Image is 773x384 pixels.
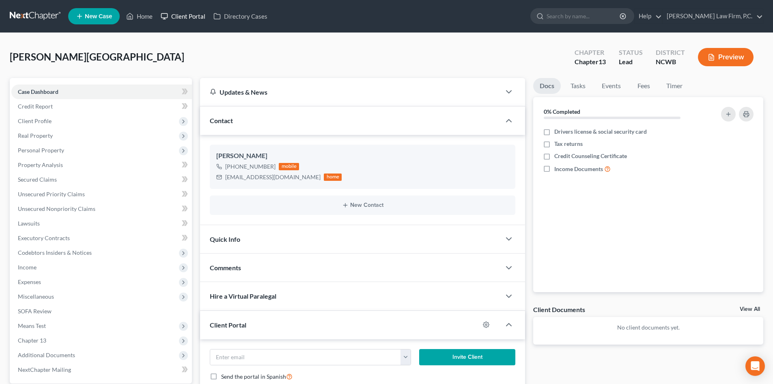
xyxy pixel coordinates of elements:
input: Search by name... [547,9,621,24]
strong: 0% Completed [544,108,580,115]
a: Events [595,78,627,94]
span: Means Test [18,322,46,329]
a: [PERSON_NAME] Law Firm, P.C. [663,9,763,24]
button: Invite Client [419,349,516,365]
a: Help [635,9,662,24]
a: Tasks [564,78,592,94]
span: Comments [210,264,241,271]
div: [PERSON_NAME] [216,151,509,161]
span: Send the portal in Spanish [221,373,286,380]
a: Lawsuits [11,216,192,231]
span: Codebtors Insiders & Notices [18,249,92,256]
div: District [656,48,685,57]
span: Client Portal [210,321,246,329]
span: Expenses [18,278,41,285]
a: Directory Cases [209,9,271,24]
div: [PHONE_NUMBER] [225,163,276,171]
button: New Contact [216,202,509,208]
span: Case Dashboard [18,88,58,95]
a: Timer [660,78,689,94]
div: mobile [279,163,299,170]
a: Client Portal [157,9,209,24]
span: 13 [599,58,606,65]
span: Chapter 13 [18,337,46,344]
div: Client Documents [533,305,585,314]
span: Additional Documents [18,351,75,358]
a: Home [122,9,157,24]
span: Drivers license & social security card [554,128,647,136]
a: Unsecured Priority Claims [11,187,192,202]
input: Enter email [210,349,401,365]
div: [EMAIL_ADDRESS][DOMAIN_NAME] [225,173,321,181]
span: Miscellaneous [18,293,54,300]
span: Lawsuits [18,220,40,227]
span: Hire a Virtual Paralegal [210,292,276,300]
a: Unsecured Nonpriority Claims [11,202,192,216]
a: View All [740,306,760,312]
a: Property Analysis [11,158,192,172]
a: Secured Claims [11,172,192,187]
div: NCWB [656,57,685,67]
a: SOFA Review [11,304,192,319]
span: Real Property [18,132,53,139]
span: Credit Report [18,103,53,110]
div: Chapter [575,48,606,57]
div: Status [619,48,643,57]
span: [PERSON_NAME][GEOGRAPHIC_DATA] [10,51,184,63]
span: Credit Counseling Certificate [554,152,627,160]
div: home [324,174,342,181]
span: Personal Property [18,147,64,154]
span: Tax returns [554,140,583,148]
a: Docs [533,78,561,94]
span: Quick Info [210,235,240,243]
span: Unsecured Nonpriority Claims [18,205,95,212]
span: Client Profile [18,117,52,124]
div: Open Intercom Messenger [745,356,765,376]
div: Chapter [575,57,606,67]
div: Updates & News [210,88,491,96]
p: No client documents yet. [540,323,757,332]
span: Unsecured Priority Claims [18,191,85,197]
a: Credit Report [11,99,192,114]
button: Preview [698,48,754,66]
span: New Case [85,13,112,20]
span: NextChapter Mailing [18,366,71,373]
span: Income Documents [554,165,603,173]
a: Executory Contracts [11,231,192,245]
a: Fees [631,78,657,94]
span: Executory Contracts [18,234,70,241]
a: NextChapter Mailing [11,362,192,377]
span: SOFA Review [18,308,52,315]
span: Income [18,264,37,271]
span: Contact [210,117,233,124]
span: Property Analysis [18,161,63,168]
div: Lead [619,57,643,67]
span: Secured Claims [18,176,57,183]
a: Case Dashboard [11,85,192,99]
